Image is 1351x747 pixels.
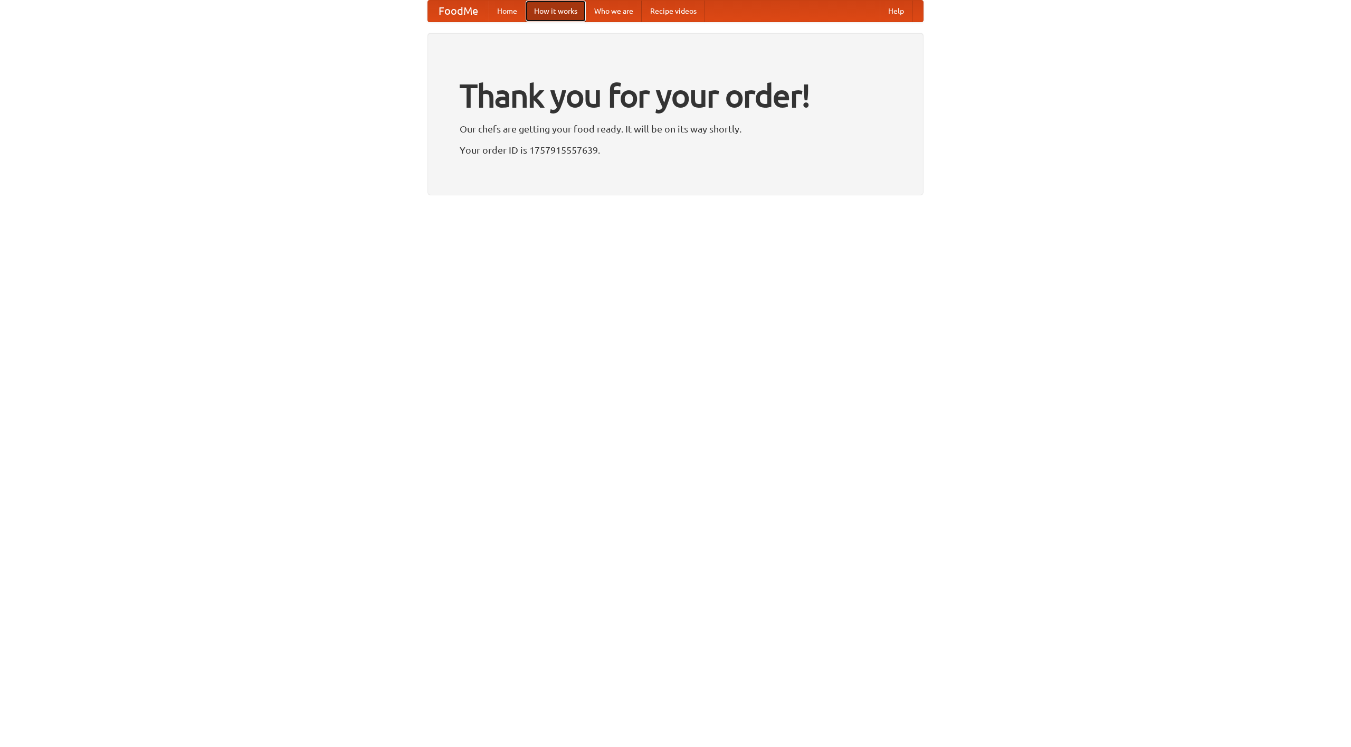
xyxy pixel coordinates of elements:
[428,1,489,22] a: FoodMe
[880,1,912,22] a: Help
[460,142,891,158] p: Your order ID is 1757915557639.
[642,1,705,22] a: Recipe videos
[489,1,526,22] a: Home
[526,1,586,22] a: How it works
[460,70,891,121] h1: Thank you for your order!
[460,121,891,137] p: Our chefs are getting your food ready. It will be on its way shortly.
[586,1,642,22] a: Who we are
